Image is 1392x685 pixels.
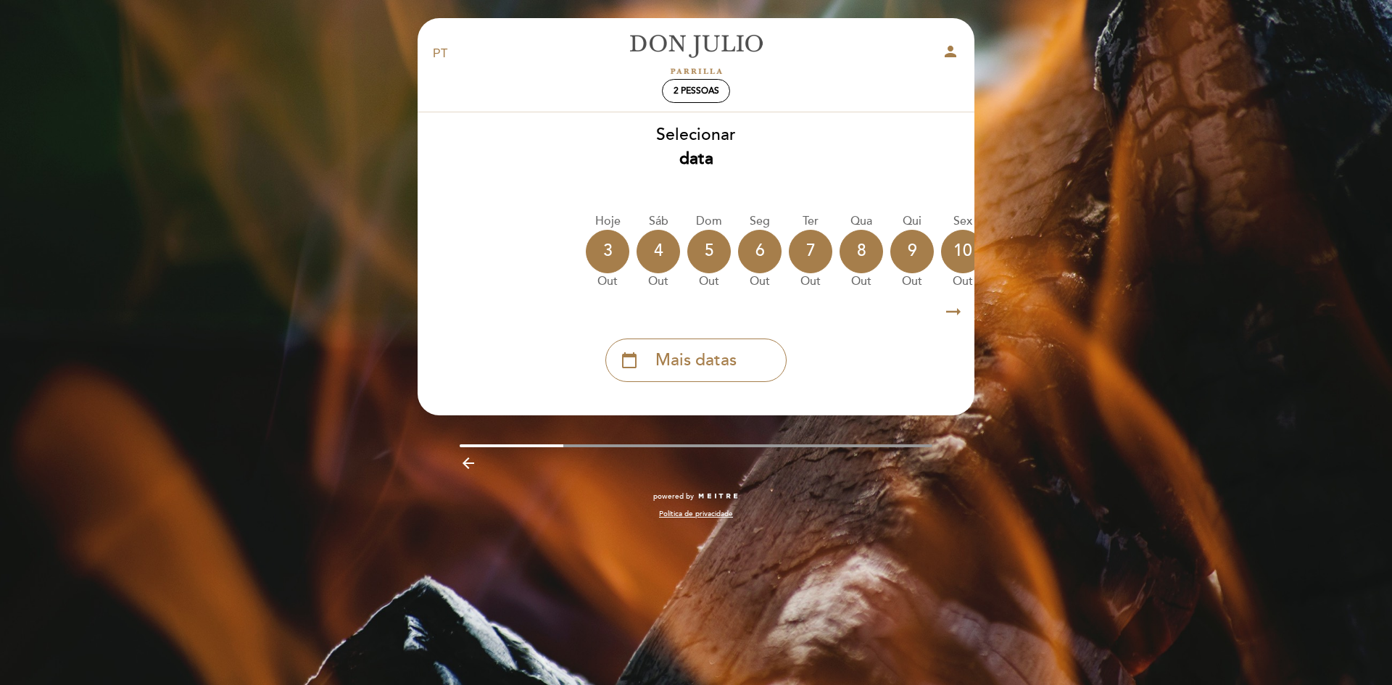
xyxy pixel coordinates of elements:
[738,213,782,230] div: Seg
[941,273,985,290] div: out
[659,509,733,519] a: Política de privacidade
[655,349,737,373] span: Mais datas
[942,296,964,328] i: arrow_right_alt
[621,348,638,373] i: calendar_today
[687,213,731,230] div: Dom
[460,454,477,472] i: arrow_backward
[941,230,985,273] div: 10
[637,213,680,230] div: Sáb
[942,43,959,60] i: person
[890,213,934,230] div: Qui
[586,213,629,230] div: Hoje
[653,491,739,502] a: powered by
[840,230,883,273] div: 8
[789,213,832,230] div: Ter
[674,86,719,96] span: 2 pessoas
[840,273,883,290] div: out
[840,213,883,230] div: Qua
[687,230,731,273] div: 5
[637,230,680,273] div: 4
[605,34,787,74] a: [PERSON_NAME]
[789,230,832,273] div: 7
[789,273,832,290] div: out
[890,230,934,273] div: 9
[941,213,985,230] div: Sex
[697,493,739,500] img: MEITRE
[586,230,629,273] div: 3
[687,273,731,290] div: out
[890,273,934,290] div: out
[586,273,629,290] div: out
[637,273,680,290] div: out
[942,43,959,65] button: person
[738,230,782,273] div: 6
[417,123,975,171] div: Selecionar
[653,491,694,502] span: powered by
[738,273,782,290] div: out
[679,149,713,169] b: data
